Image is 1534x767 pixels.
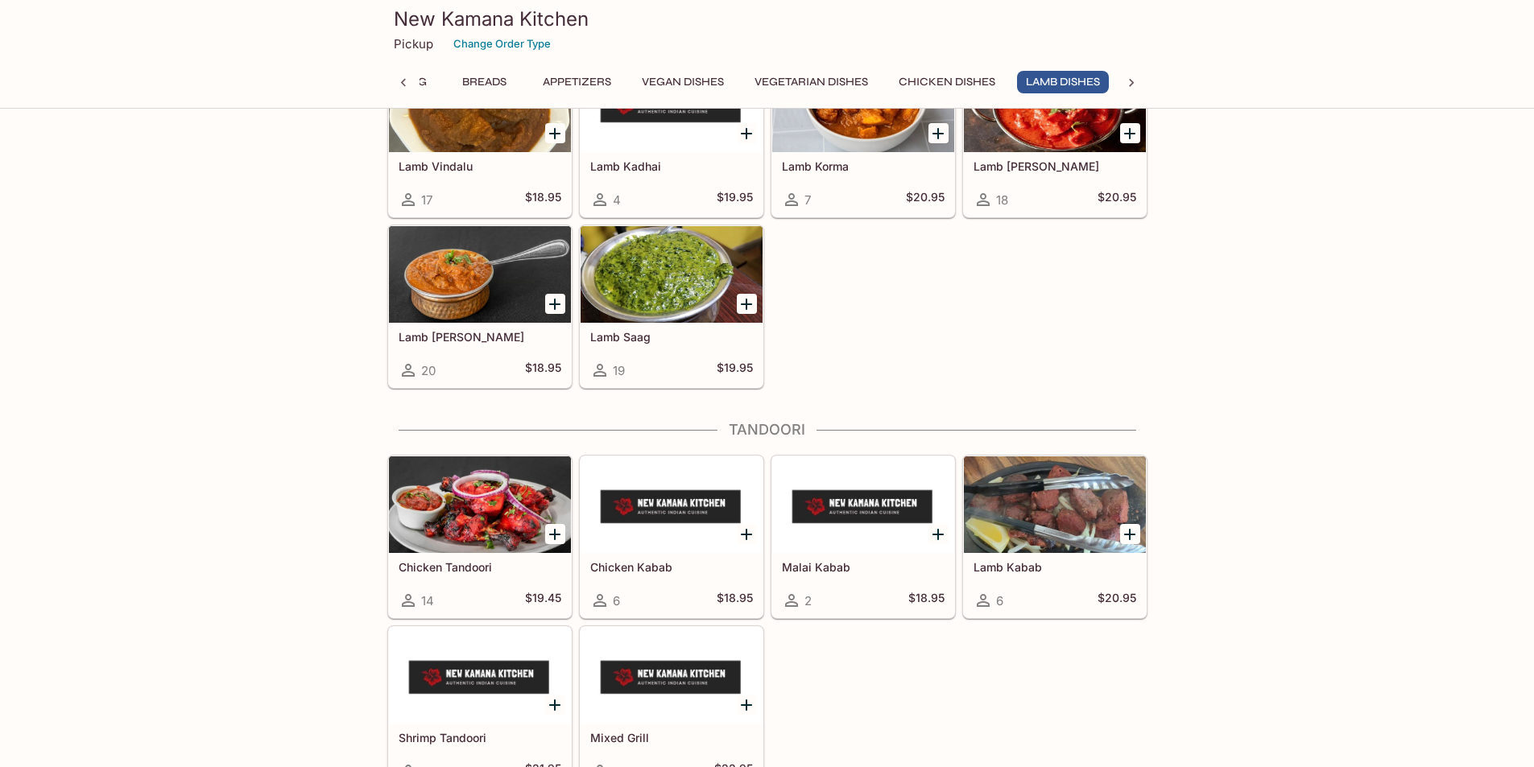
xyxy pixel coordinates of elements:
h5: Malai Kabab [782,560,945,574]
div: Malai Kabab [772,456,954,553]
button: Appetizers [534,71,620,93]
button: Add Mixed Grill [737,695,757,715]
h5: $19.45 [525,591,561,610]
button: Add Lamb Korma [928,123,949,143]
h5: $20.95 [1098,190,1136,209]
button: Add Lamb Saag [737,294,757,314]
button: Change Order Type [446,31,558,56]
span: 18 [996,192,1008,208]
a: Lamb Kadhai4$19.95 [580,55,763,217]
div: Mixed Grill [581,627,763,724]
a: Lamb Korma7$20.95 [771,55,955,217]
h5: Lamb [PERSON_NAME] [974,159,1136,173]
div: Lamb Kabab [964,456,1146,553]
div: Lamb Kadhai [581,56,763,152]
div: Chicken Tandoori [389,456,571,553]
div: Lamb Curry [389,226,571,323]
h4: Tandoori [387,421,1147,439]
h5: Lamb Korma [782,159,945,173]
h5: $20.95 [906,190,945,209]
button: Lamb Dishes [1017,71,1109,93]
h5: Lamb Kabab [974,560,1136,574]
p: Pickup [394,36,433,52]
h5: $18.95 [908,591,945,610]
button: Add Malai Kabab [928,524,949,544]
a: Lamb [PERSON_NAME]18$20.95 [963,55,1147,217]
h5: $19.95 [717,190,753,209]
h3: New Kamana Kitchen [394,6,1141,31]
h5: Lamb Kadhai [590,159,753,173]
h5: Mixed Grill [590,731,753,744]
h5: Chicken Tandoori [399,560,561,574]
div: Lamb Vindalu [389,56,571,152]
div: Lamb Tikka Masala [964,56,1146,152]
div: Shrimp Tandoori [389,627,571,724]
button: Breads [449,71,521,93]
h5: Shrimp Tandoori [399,731,561,744]
button: Vegan Dishes [633,71,733,93]
span: 7 [804,192,811,208]
span: 4 [613,192,621,208]
span: 6 [996,593,1003,608]
button: Vegetarian Dishes [746,71,877,93]
span: 19 [613,363,625,378]
a: Lamb [PERSON_NAME]20$18.95 [388,225,572,388]
h5: $18.95 [525,361,561,380]
button: Add Lamb Curry [545,294,565,314]
h5: $19.95 [717,361,753,380]
a: Lamb Saag19$19.95 [580,225,763,388]
a: Lamb Vindalu17$18.95 [388,55,572,217]
h5: $18.95 [717,591,753,610]
h5: $18.95 [525,190,561,209]
button: Add Shrimp Tandoori [545,695,565,715]
span: 20 [421,363,436,378]
button: Add Lamb Tikka Masala [1120,123,1140,143]
h5: Lamb Saag [590,330,753,344]
h5: Lamb Vindalu [399,159,561,173]
button: Add Lamb Kadhai [737,123,757,143]
div: Chicken Kabab [581,456,763,553]
a: Chicken Tandoori14$19.45 [388,456,572,618]
span: 14 [421,593,434,608]
button: Add Lamb Vindalu [545,123,565,143]
div: Lamb Korma [772,56,954,152]
span: 17 [421,192,432,208]
button: Add Lamb Kabab [1120,524,1140,544]
button: Chicken Dishes [890,71,1004,93]
a: Malai Kabab2$18.95 [771,456,955,618]
a: Lamb Kabab6$20.95 [963,456,1147,618]
button: Add Chicken Kabab [737,524,757,544]
button: Add Chicken Tandoori [545,524,565,544]
a: Chicken Kabab6$18.95 [580,456,763,618]
h5: Lamb [PERSON_NAME] [399,330,561,344]
div: Lamb Saag [581,226,763,323]
h5: Chicken Kabab [590,560,753,574]
span: 6 [613,593,620,608]
span: 2 [804,593,812,608]
h5: $20.95 [1098,591,1136,610]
